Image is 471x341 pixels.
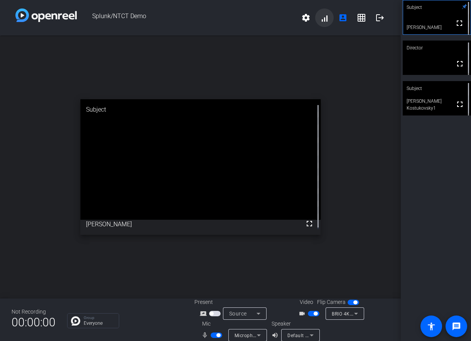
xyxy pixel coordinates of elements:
div: Speaker [272,320,318,328]
mat-icon: volume_up [272,331,281,340]
span: BRIO 4K Stream Edition (046d:086b) [332,310,414,317]
mat-icon: accessibility [427,322,436,331]
div: Subject [403,81,471,96]
span: Video [300,298,313,306]
span: Default - Headphones (KT USB Audio V1) (31b2:0010) [287,332,409,338]
p: Group [84,316,115,320]
div: Present [194,298,272,306]
mat-icon: screen_share_outline [200,309,209,318]
span: Source [229,310,247,317]
img: white-gradient.svg [15,8,77,22]
div: Not Recording [12,308,56,316]
span: Splunk/NTCT Demo [77,8,297,27]
mat-icon: videocam_outline [299,309,308,318]
div: Subject [80,99,321,120]
span: Microphone (Yeti X) (046d:0aaf) [235,332,307,338]
span: Flip Camera [317,298,346,306]
img: Chat Icon [71,316,80,326]
mat-icon: fullscreen [305,219,314,228]
mat-icon: mic_none [201,331,211,340]
mat-icon: logout [375,13,385,22]
mat-icon: message [452,322,461,331]
div: Mic [194,320,272,328]
mat-icon: fullscreen [455,59,464,68]
div: Director [403,41,471,55]
mat-icon: settings [301,13,311,22]
mat-icon: fullscreen [455,19,464,28]
span: 00:00:00 [12,313,56,332]
mat-icon: account_box [338,13,348,22]
mat-icon: grid_on [357,13,366,22]
button: signal_cellular_alt [315,8,334,27]
p: Everyone [84,321,115,326]
mat-icon: fullscreen [455,100,464,109]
